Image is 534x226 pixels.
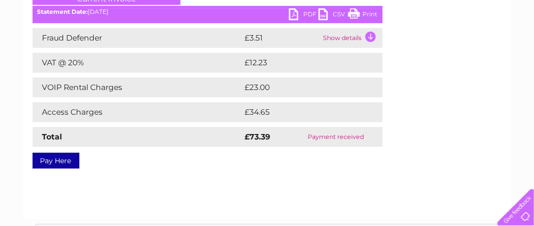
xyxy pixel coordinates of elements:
[37,8,88,15] b: Statement Date:
[243,28,321,48] td: £3.51
[245,132,271,141] strong: £73.39
[348,5,416,17] a: 0333 014 3131
[243,78,363,97] td: £23.00
[33,78,243,97] td: VOIP Rental Charges
[33,102,243,122] td: Access Charges
[35,5,500,48] div: Clear Business is a trading name of Verastar Limited (registered in [GEOGRAPHIC_DATA] No. 3667643...
[348,8,378,23] a: Print
[33,8,383,15] div: [DATE]
[19,26,69,56] img: logo.png
[501,42,525,49] a: Log out
[319,8,348,23] a: CSV
[42,132,63,141] strong: Total
[33,28,243,48] td: Fraud Defender
[468,42,493,49] a: Contact
[243,53,361,73] td: £12.23
[360,42,379,49] a: Water
[448,42,463,49] a: Blog
[33,53,243,73] td: VAT @ 20%
[385,42,407,49] a: Energy
[243,102,363,122] td: £34.65
[321,28,383,48] td: Show details
[33,153,79,169] a: Pay Here
[289,8,319,23] a: PDF
[289,127,382,147] td: Payment received
[413,42,442,49] a: Telecoms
